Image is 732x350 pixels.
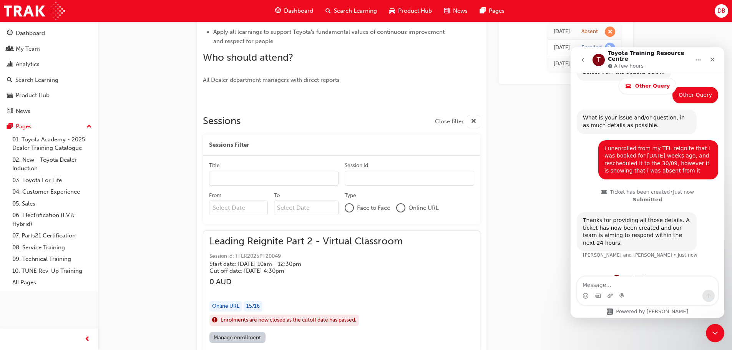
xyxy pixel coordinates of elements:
[9,134,95,154] a: 01. Toyota Academy - 2025 Dealer Training Catalogue
[7,92,13,99] span: car-icon
[209,277,403,286] h3: 0 AUD
[9,265,95,277] a: 10. TUNE Rev-Up Training
[7,108,13,115] span: news-icon
[3,42,95,56] a: My Team
[7,46,13,53] span: people-icon
[274,201,339,215] input: To
[212,315,217,325] span: exclaim-icon
[715,4,728,18] button: DB
[16,91,50,100] div: Product Hub
[438,3,474,19] a: news-iconNews
[3,104,95,118] a: News
[480,6,486,16] span: pages-icon
[345,192,356,199] div: Type
[325,6,331,16] span: search-icon
[203,51,293,63] span: Who should attend?
[203,115,241,128] h2: Sessions
[717,7,725,15] span: DB
[9,277,95,289] a: All Pages
[345,171,474,186] input: Session Id
[16,45,40,53] div: My Team
[221,316,356,325] span: Enrolments are now closed as the cutoff date has passed.
[9,174,95,186] a: 03. Toyota For Life
[554,27,570,36] div: Wed Aug 27 2025 10:00:00 GMT+0930 (Australian Central Standard Time)
[9,253,95,265] a: 09. Technical Training
[435,115,480,128] button: Close filter
[244,301,262,312] div: 15 / 16
[209,162,220,169] div: Title
[571,47,724,318] iframe: Intercom live chat
[9,230,95,242] a: 07. Parts21 Certification
[444,6,450,16] span: news-icon
[4,2,65,20] a: Trak
[605,27,615,37] span: learningRecordVerb_ABSENT-icon
[203,76,340,83] span: All Dealer department managers with direct reports
[383,3,438,19] a: car-iconProduct Hub
[15,76,58,85] div: Search Learning
[3,119,95,134] button: Pages
[209,171,339,186] input: Title
[554,60,570,68] div: Wed Jun 11 2025 16:50:50 GMT+0930 (Australian Central Standard Time)
[474,3,511,19] a: pages-iconPages
[16,60,40,69] div: Analytics
[284,7,313,15] span: Dashboard
[274,192,280,199] div: To
[16,122,32,131] div: Pages
[408,204,439,212] span: Online URL
[453,7,468,15] span: News
[85,335,90,344] span: prev-icon
[9,198,95,210] a: 05. Sales
[7,123,13,130] span: pages-icon
[7,61,13,68] span: chart-icon
[16,29,45,38] div: Dashboard
[706,324,724,342] iframe: Intercom live chat
[3,57,95,71] a: Analytics
[209,267,390,274] h5: Cut off date: [DATE] 4:30pm
[3,25,95,119] button: DashboardMy TeamAnalyticsSearch LearningProduct HubNews
[581,28,598,35] div: Absent
[605,43,615,53] span: learningRecordVerb_ENROLL-icon
[9,154,95,174] a: 02. New - Toyota Dealer Induction
[209,332,266,343] a: Manage enrollment
[275,6,281,16] span: guage-icon
[9,209,95,230] a: 06. Electrification (EV & Hybrid)
[9,186,95,198] a: 04. Customer Experience
[389,6,395,16] span: car-icon
[269,3,319,19] a: guage-iconDashboard
[209,237,403,246] span: Leading Reignite Part 2 - Virtual Classroom
[345,162,368,169] div: Session Id
[86,122,92,132] span: up-icon
[554,43,570,52] div: Thu Aug 14 2025 14:18:08 GMT+0930 (Australian Central Standard Time)
[209,192,221,199] div: From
